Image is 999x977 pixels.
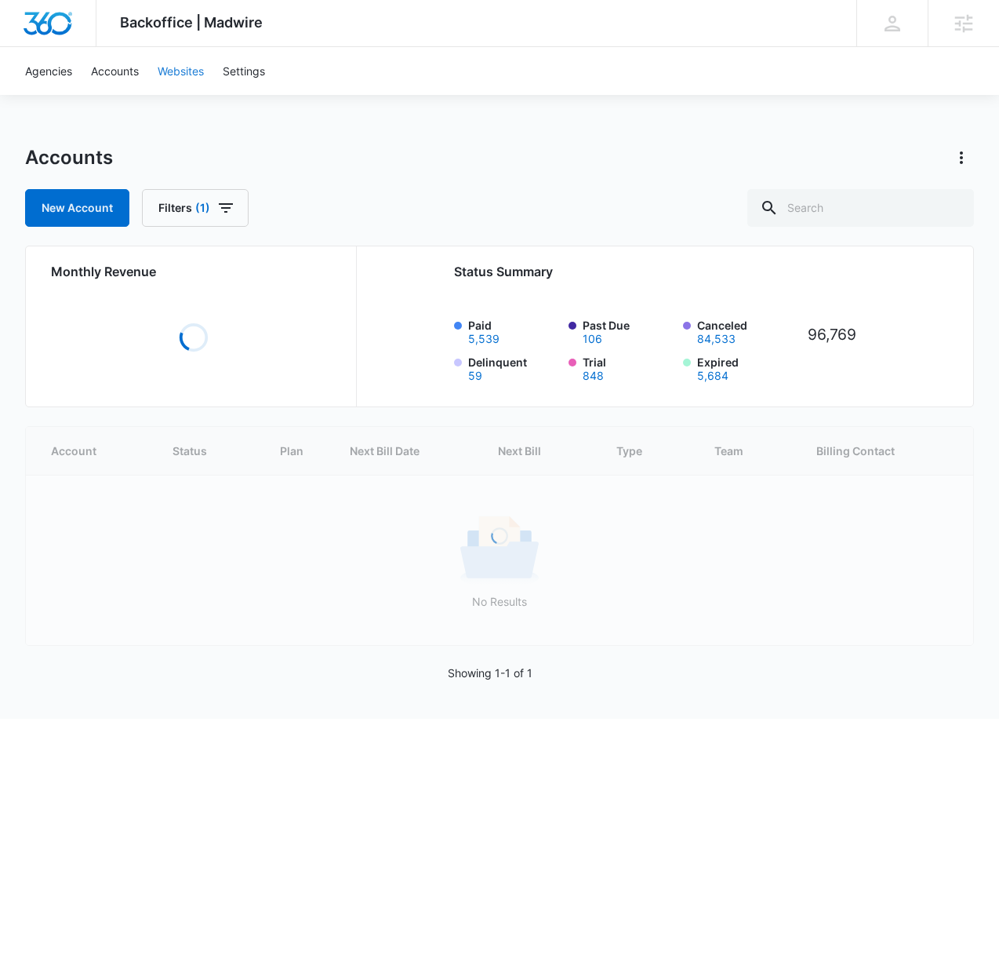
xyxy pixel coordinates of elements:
[120,14,263,31] span: Backoffice | Madwire
[454,262,870,281] h2: Status Summary
[697,334,736,345] button: Canceled
[142,189,249,227] button: Filters(1)
[468,334,499,345] button: Paid
[583,317,674,345] label: Past Due
[468,317,559,345] label: Paid
[25,146,113,170] h1: Accounts
[468,354,559,381] label: Delinquent
[51,262,337,281] h2: Monthly Revenue
[148,47,213,95] a: Websites
[16,47,82,95] a: Agencies
[213,47,274,95] a: Settings
[448,665,532,681] p: Showing 1-1 of 1
[583,370,604,381] button: Trial
[25,189,129,227] a: New Account
[195,202,210,213] span: (1)
[697,317,788,345] label: Canceled
[697,370,728,381] button: Expired
[807,325,856,344] tspan: 96,769
[697,354,788,381] label: Expired
[583,334,602,345] button: Past Due
[583,354,674,381] label: Trial
[949,145,974,170] button: Actions
[747,189,974,227] input: Search
[82,47,148,95] a: Accounts
[468,370,482,381] button: Delinquent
